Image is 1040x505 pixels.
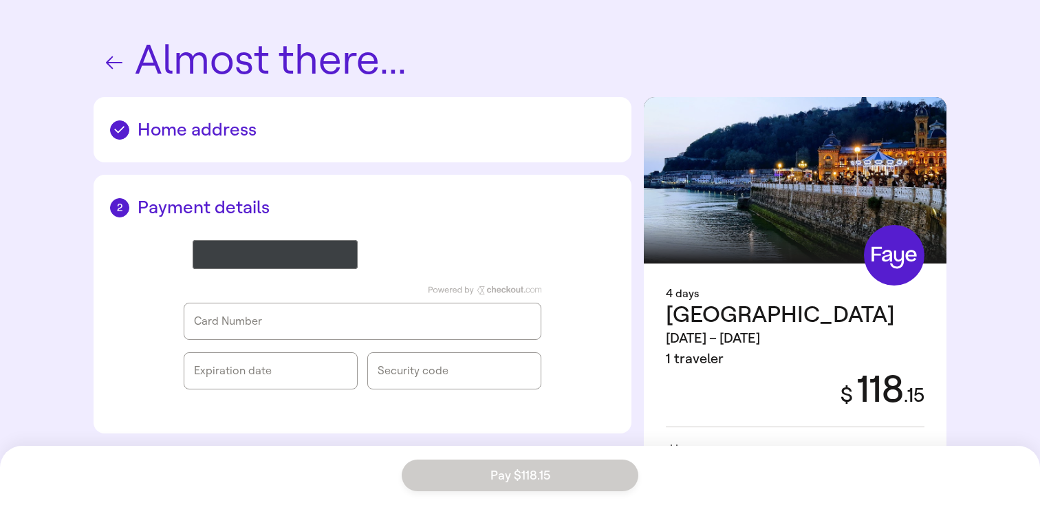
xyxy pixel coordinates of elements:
iframe: checkout-frames-expiryDate [194,369,347,383]
button: Pay $118.15 [402,460,638,491]
button: Google Pay [193,240,358,269]
div: [DATE] – [DATE] [666,328,895,349]
span: $ [841,383,853,407]
iframe: checkout-frames-cvv [378,369,531,383]
div: 1 traveler [666,349,895,369]
h1: Almost there... [94,39,946,83]
h2: Home address [110,119,615,140]
span: Free cancellation until [DATE] 11:59pm [669,444,875,457]
span: . 15 [904,384,924,407]
iframe: checkout-frames-cardNumber [194,320,531,334]
span: [GEOGRAPHIC_DATA] [666,301,895,328]
iframe: PayPal-paypal [367,240,532,269]
div: 4 days [666,286,924,302]
h2: Payment details [110,197,615,218]
span: Pay $118.15 [490,469,550,482]
div: 118 [824,369,924,410]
